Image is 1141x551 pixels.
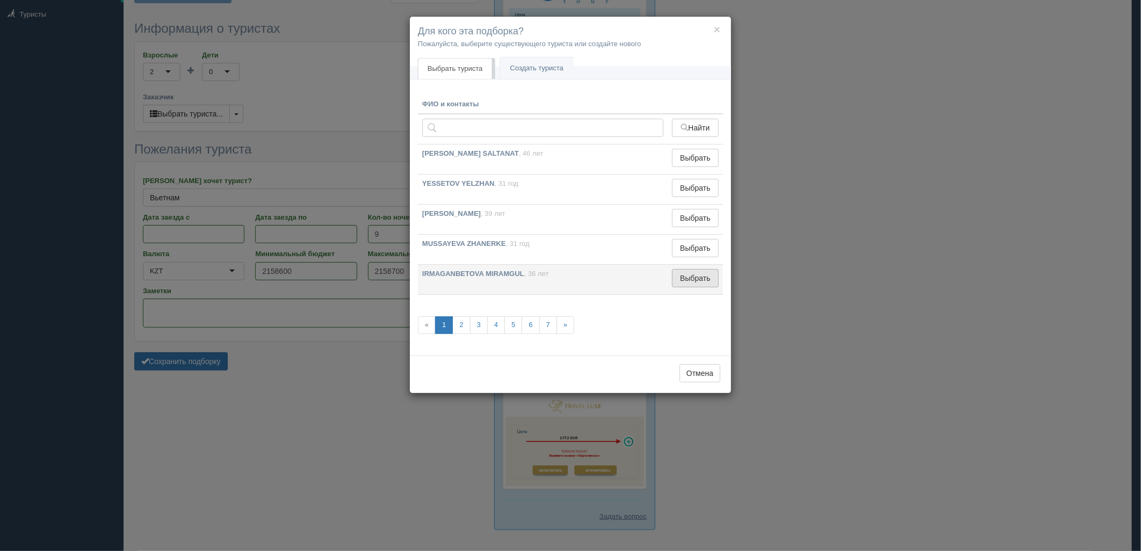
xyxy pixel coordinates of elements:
[524,270,549,278] span: , 36 лет
[470,316,488,334] a: 3
[680,364,720,382] button: Отмена
[672,179,719,197] button: Выбрать
[418,25,723,39] h4: Для кого эта подборка?
[495,179,518,187] span: , 31 год
[422,209,481,218] b: [PERSON_NAME]
[422,179,495,187] b: YESSETOV YELZHAN
[481,209,505,218] span: , 39 лет
[672,269,719,287] button: Выбрать
[672,239,719,257] button: Выбрать
[672,119,719,137] button: Найти
[487,316,505,334] a: 4
[500,57,573,79] a: Создать туриста
[714,24,720,35] button: ×
[418,39,723,49] p: Пожалуйста, выберите существующего туриста или создайте нового
[422,240,506,248] b: MUSSAYEVA ZHANERKE
[422,119,663,137] input: Поиск по ФИО, паспорту или контактам
[672,209,719,227] button: Выбрать
[452,316,470,334] a: 2
[539,316,557,334] a: 7
[418,58,492,79] a: Выбрать туриста
[519,149,544,157] span: , 46 лет
[504,316,522,334] a: 5
[418,316,436,334] span: «
[435,316,453,334] a: 1
[522,316,539,334] a: 6
[422,149,519,157] b: [PERSON_NAME] SALTANAT
[557,316,574,334] a: »
[422,270,524,278] b: IRMAGANBETOVA MIRAMGUL
[672,149,719,167] button: Выбрать
[506,240,530,248] span: , 31 год
[418,95,668,114] th: ФИО и контакты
